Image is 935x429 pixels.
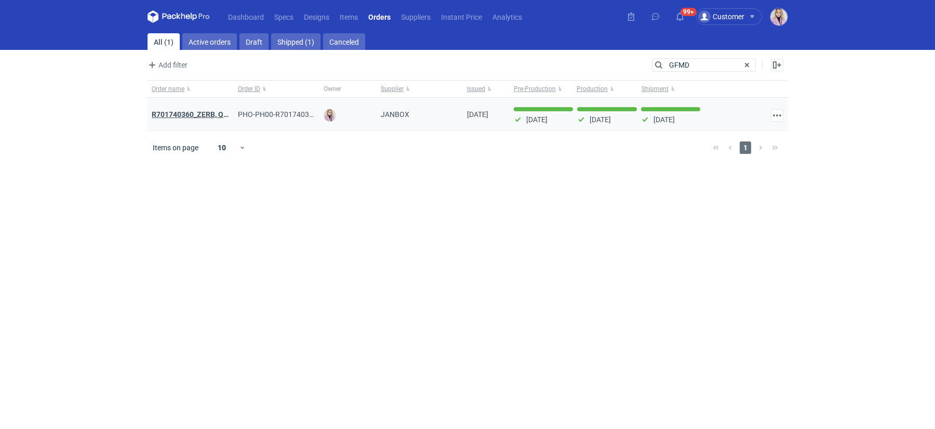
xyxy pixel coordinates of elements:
button: 99+ [672,8,688,25]
img: Klaudia Wiśniewska [324,109,336,122]
a: Items [335,10,363,23]
span: Shipment [642,85,669,93]
span: Issued [467,85,485,93]
button: Customer [696,8,770,25]
a: R701740360_ZERB, QWMC, PNVS, [152,109,285,120]
button: Supplier [377,81,463,97]
span: JANBOX [381,109,409,120]
a: Suppliers [396,10,436,23]
span: Order ID [238,85,260,93]
a: Designs [299,10,335,23]
span: PHO-PH00-R701740360_ZERB,-QWMC,-PNVS,-GFMD [238,109,410,120]
a: Instant Price [436,10,487,23]
a: Dashboard [223,10,269,23]
p: [DATE] [590,115,611,124]
span: Items on page [153,142,198,153]
a: Analytics [487,10,527,23]
div: JANBOX [377,98,463,131]
a: Shipped (1) [271,33,320,50]
a: Orders [363,10,396,23]
input: Search [652,59,755,71]
div: 10 [205,140,239,155]
div: Customer [698,10,744,23]
a: Specs [269,10,299,23]
a: Canceled [323,33,365,50]
button: Production [575,81,639,97]
a: Draft [239,33,269,50]
button: Order name [148,81,234,97]
span: Order name [152,85,184,93]
img: Klaudia Wiśniewska [770,8,787,25]
p: [DATE] [526,115,547,124]
span: Production [577,85,608,93]
button: Actions [771,109,783,122]
button: Shipment [639,81,704,97]
span: 1 [740,141,751,154]
span: 15/01/2025 [467,110,488,119]
span: Supplier [381,85,404,93]
a: All (1) [148,33,180,50]
p: [DATE] [653,115,675,124]
button: Pre-Production [510,81,575,97]
button: Add filter [145,59,188,71]
span: Owner [324,85,341,93]
strong: R701740360_ZERB, QWMC, PNVS, GFMD [152,109,285,120]
span: Add filter [146,59,188,71]
svg: Packhelp Pro [148,10,210,23]
button: Issued [463,81,510,97]
button: Order ID [234,81,320,97]
a: Active orders [182,33,237,50]
span: Pre-Production [514,85,556,93]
